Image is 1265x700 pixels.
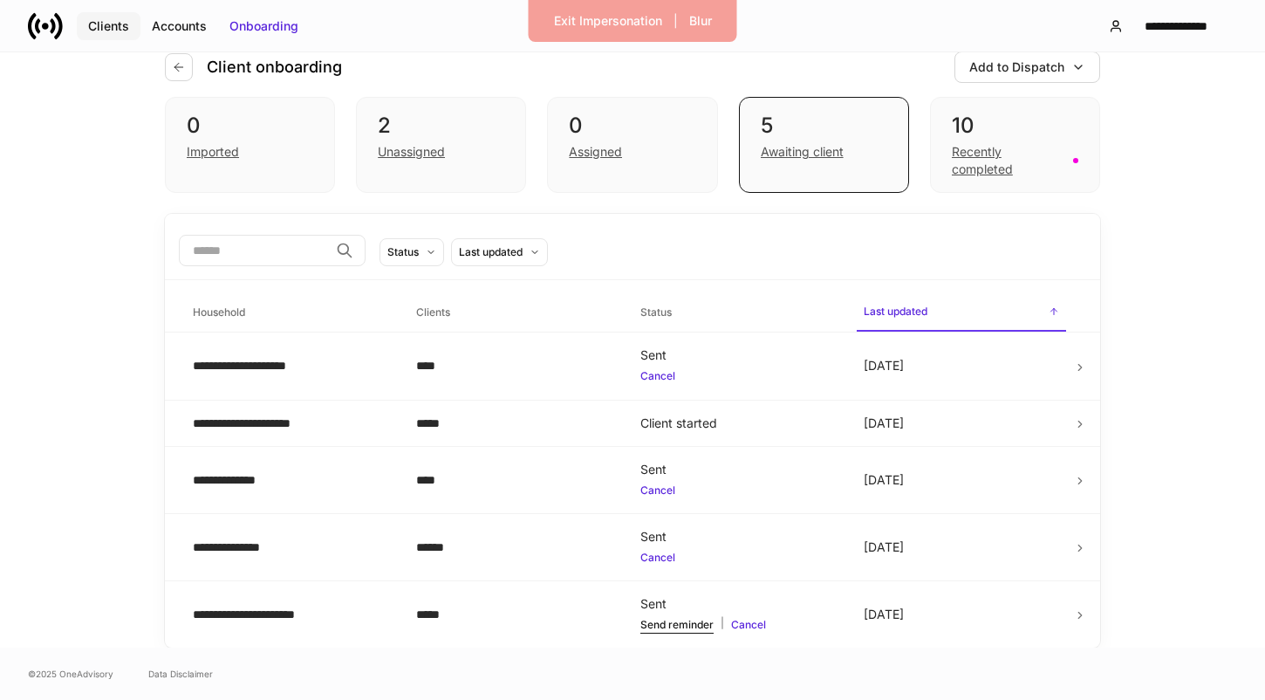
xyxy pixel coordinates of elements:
[640,595,836,613] div: Sent
[28,667,113,681] span: © 2025 OneAdvisory
[77,12,140,40] button: Clients
[633,295,843,331] span: Status
[569,143,622,161] div: Assigned
[850,580,1073,648] td: [DATE]
[554,12,662,30] div: Exit Impersonation
[640,304,672,320] h6: Status
[952,112,1078,140] div: 10
[547,97,717,193] div: 0Assigned
[409,295,619,331] span: Clients
[416,304,450,320] h6: Clients
[640,616,836,634] div: |
[193,304,245,320] h6: Household
[850,513,1073,580] td: [DATE]
[207,57,342,78] h4: Client onboarding
[640,367,675,385] button: Cancel
[379,238,444,266] button: Status
[864,303,927,319] h6: Last updated
[543,7,674,35] button: Exit Impersonation
[459,244,523,260] div: Last updated
[731,616,766,634] button: Cancel
[954,51,1100,83] button: Add to Dispatch
[451,238,548,266] button: Last updated
[378,112,504,140] div: 2
[640,549,675,566] button: Cancel
[969,58,1064,76] div: Add to Dispatch
[640,528,836,546] div: Sent
[148,667,213,681] a: Data Disclaimer
[640,461,836,478] div: Sent
[378,143,445,161] div: Unassigned
[88,17,129,35] div: Clients
[640,482,675,499] button: Cancel
[626,400,850,446] td: Client started
[850,400,1073,446] td: [DATE]
[229,17,298,35] div: Onboarding
[850,446,1073,513] td: [DATE]
[850,333,1073,400] td: [DATE]
[689,12,712,30] div: Blur
[930,97,1100,193] div: 10Recently completed
[569,112,695,140] div: 0
[387,244,419,260] div: Status
[140,12,218,40] button: Accounts
[640,616,714,634] button: Send reminder
[187,112,313,140] div: 0
[678,7,723,35] button: Blur
[187,143,239,161] div: Imported
[186,295,395,331] span: Household
[761,112,887,140] div: 5
[739,97,909,193] div: 5Awaiting client
[761,143,844,161] div: Awaiting client
[165,97,335,193] div: 0Imported
[640,347,836,364] div: Sent
[952,143,1063,178] div: Recently completed
[218,12,310,40] button: Onboarding
[857,294,1066,332] span: Last updated
[356,97,526,193] div: 2Unassigned
[152,17,207,35] div: Accounts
